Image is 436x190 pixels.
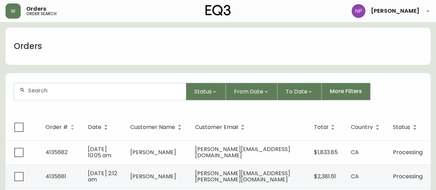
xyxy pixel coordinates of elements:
span: $2,381.61 [314,172,336,180]
span: Processing [393,148,423,156]
span: 4135681 [45,172,66,180]
button: From Date [226,83,277,100]
span: $1,833.85 [314,148,338,156]
span: [DATE] 2:12 am [88,169,117,183]
button: More Filters [322,83,371,100]
span: [DATE] 10:05 am [88,145,111,159]
span: From Date [234,87,263,96]
span: Country [351,124,382,130]
span: Date [88,125,101,129]
span: Customer Email [195,124,247,130]
span: Status [393,124,419,130]
h5: order search [26,12,57,16]
span: Total [314,125,328,129]
span: Country [351,125,373,129]
span: Processing [393,172,423,180]
img: logo [205,5,231,16]
input: Search [28,87,180,94]
span: CA [351,172,359,180]
span: Status [194,87,212,96]
span: Orders [26,6,46,12]
span: [PERSON_NAME] [130,172,176,180]
span: Customer Name [130,124,184,130]
span: Order # [45,125,68,129]
img: 50f1e64a3f95c89b5c5247455825f96f [352,4,365,18]
span: [PERSON_NAME] [130,148,176,156]
span: Customer Name [130,125,175,129]
button: To Date [277,83,322,100]
span: [PERSON_NAME] [371,8,419,14]
span: CA [351,148,359,156]
span: [PERSON_NAME][EMAIL_ADDRESS][PERSON_NAME][DOMAIN_NAME] [195,169,290,183]
span: 4135682 [45,148,68,156]
span: Total [314,124,337,130]
span: [PERSON_NAME][EMAIL_ADDRESS][DOMAIN_NAME] [195,145,290,159]
span: More Filters [330,88,362,95]
button: Status [186,83,226,100]
span: To Date [286,87,307,96]
span: Status [393,125,410,129]
span: Date [88,124,110,130]
span: Order # [45,124,77,130]
span: Customer Email [195,125,238,129]
h1: Orders [14,40,42,52]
